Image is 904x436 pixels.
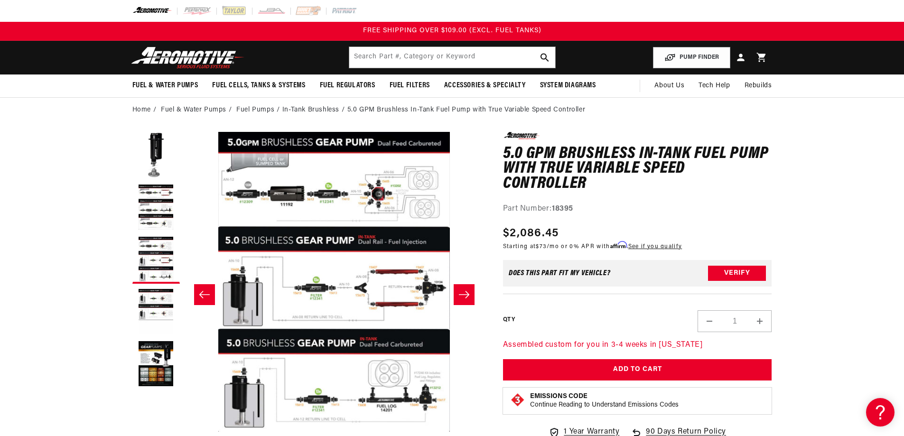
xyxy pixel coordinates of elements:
[347,105,586,115] li: 5.0 GPM Brushless In-Tank Fuel Pump with True Variable Speed Controller
[503,359,772,380] button: Add to Cart
[503,242,682,251] p: Starting at /mo or 0% APR with .
[194,284,215,305] button: Slide left
[534,47,555,68] button: search button
[503,225,559,242] span: $2,086.45
[349,47,555,68] input: Search by Part Number, Category or Keyword
[282,105,347,115] li: In-Tank Brushless
[161,105,226,115] a: Fuel & Water Pumps
[132,105,772,115] nav: breadcrumbs
[132,81,198,91] span: Fuel & Water Pumps
[503,316,515,324] label: QTY
[205,74,312,97] summary: Fuel Cells, Tanks & Systems
[647,74,691,97] a: About Us
[509,269,611,277] div: Does This part fit My vehicle?
[708,266,766,281] button: Verify
[132,184,180,232] button: Load image 2 in gallery view
[654,82,684,89] span: About Us
[533,74,603,97] summary: System Diagrams
[530,393,587,400] strong: Emissions Code
[745,81,772,91] span: Rebuilds
[552,205,573,213] strong: 18395
[536,244,547,250] span: $73
[129,46,247,69] img: Aeromotive
[653,47,730,68] button: PUMP FINDER
[132,105,151,115] a: Home
[610,241,627,249] span: Affirm
[132,236,180,284] button: Load image 3 in gallery view
[540,81,596,91] span: System Diagrams
[444,81,526,91] span: Accessories & Specialty
[132,132,180,179] button: Load image 1 in gallery view
[503,203,772,215] div: Part Number:
[737,74,779,97] summary: Rebuilds
[390,81,430,91] span: Fuel Filters
[313,74,382,97] summary: Fuel Regulators
[132,341,180,388] button: Load image 5 in gallery view
[628,244,682,250] a: See if you qualify - Learn more about Affirm Financing (opens in modal)
[363,27,541,34] span: FREE SHIPPING OVER $109.00 (EXCL. FUEL TANKS)
[530,392,679,409] button: Emissions CodeContinue Reading to Understand Emissions Codes
[437,74,533,97] summary: Accessories & Specialty
[454,284,475,305] button: Slide right
[699,81,730,91] span: Tech Help
[382,74,437,97] summary: Fuel Filters
[236,105,274,115] a: Fuel Pumps
[503,147,772,192] h1: 5.0 GPM Brushless In-Tank Fuel Pump with True Variable Speed Controller
[212,81,305,91] span: Fuel Cells, Tanks & Systems
[691,74,737,97] summary: Tech Help
[125,74,205,97] summary: Fuel & Water Pumps
[510,392,525,408] img: Emissions code
[503,339,772,352] p: Assembled custom for you in 3-4 weeks in [US_STATE]
[530,401,679,409] p: Continue Reading to Understand Emissions Codes
[320,81,375,91] span: Fuel Regulators
[132,288,180,336] button: Load image 4 in gallery view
